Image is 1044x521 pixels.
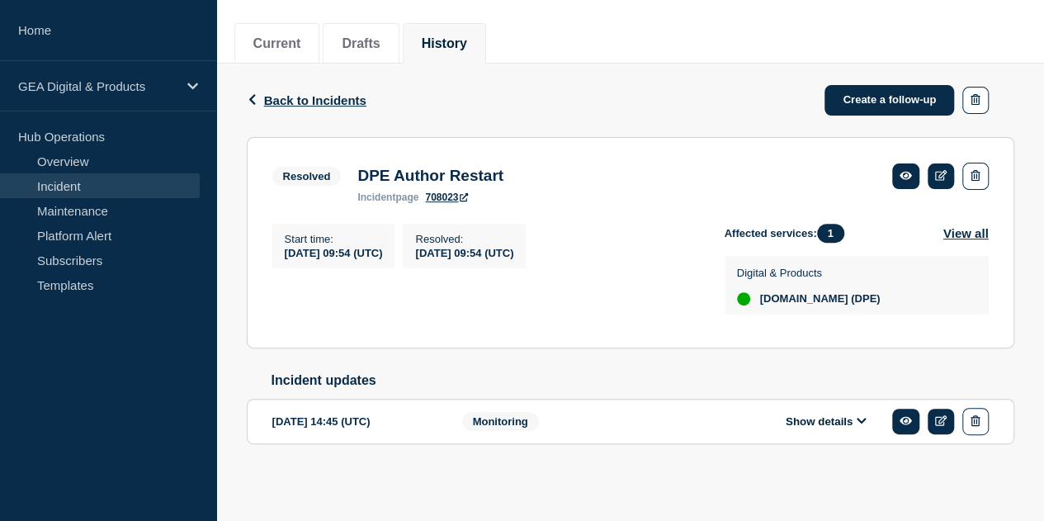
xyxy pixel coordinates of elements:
p: page [357,192,418,203]
button: Show details [781,414,872,429]
span: Back to Incidents [264,93,366,107]
p: Start time : [285,233,383,245]
button: View all [943,224,989,243]
h2: Incident updates [272,373,1014,388]
div: [DATE] 14:45 (UTC) [272,408,437,435]
span: Affected services: [725,224,853,243]
span: 1 [817,224,844,243]
span: Monitoring [462,412,539,431]
span: Resolved [272,167,342,186]
a: Create a follow-up [824,85,954,116]
button: Drafts [342,36,380,51]
p: GEA Digital & Products [18,79,177,93]
p: Digital & Products [737,267,881,279]
h3: DPE Author Restart [357,167,503,185]
span: incident [357,192,395,203]
button: Back to Incidents [247,93,366,107]
span: [DOMAIN_NAME] (DPE) [760,292,881,305]
span: [DATE] 09:54 (UTC) [415,247,513,259]
button: Current [253,36,301,51]
p: Resolved : [415,233,513,245]
span: [DATE] 09:54 (UTC) [285,247,383,259]
div: up [737,292,750,305]
a: 708023 [425,192,468,203]
button: History [422,36,467,51]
